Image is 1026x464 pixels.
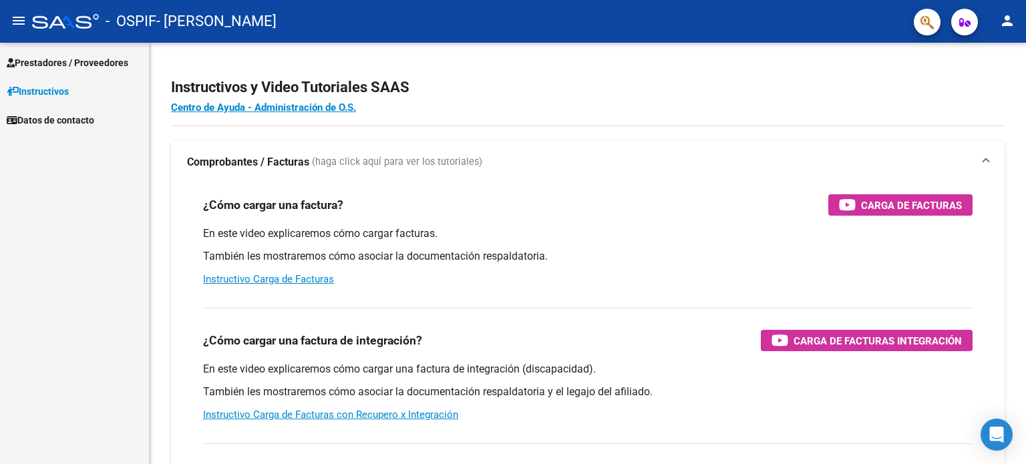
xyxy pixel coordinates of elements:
a: Centro de Ayuda - Administración de O.S. [171,101,356,113]
p: En este video explicaremos cómo cargar una factura de integración (discapacidad). [203,362,973,377]
h2: Instructivos y Video Tutoriales SAAS [171,75,1005,100]
a: Instructivo Carga de Facturas con Recupero x Integración [203,409,458,421]
span: - OSPIF [106,7,156,36]
span: Instructivos [7,84,69,99]
button: Carga de Facturas Integración [761,330,973,351]
span: (haga click aquí para ver los tutoriales) [312,155,482,170]
mat-icon: person [999,13,1015,29]
span: Carga de Facturas Integración [794,332,962,349]
p: En este video explicaremos cómo cargar facturas. [203,226,973,241]
p: También les mostraremos cómo asociar la documentación respaldatoria y el legajo del afiliado. [203,385,973,399]
span: Prestadores / Proveedores [7,55,128,70]
span: Datos de contacto [7,113,94,128]
span: Carga de Facturas [861,197,962,214]
span: - [PERSON_NAME] [156,7,277,36]
strong: Comprobantes / Facturas [187,155,309,170]
h3: ¿Cómo cargar una factura de integración? [203,331,422,350]
button: Carga de Facturas [828,194,973,216]
p: También les mostraremos cómo asociar la documentación respaldatoria. [203,249,973,264]
mat-icon: menu [11,13,27,29]
div: Open Intercom Messenger [981,419,1013,451]
a: Instructivo Carga de Facturas [203,273,334,285]
mat-expansion-panel-header: Comprobantes / Facturas (haga click aquí para ver los tutoriales) [171,141,1005,184]
h3: ¿Cómo cargar una factura? [203,196,343,214]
